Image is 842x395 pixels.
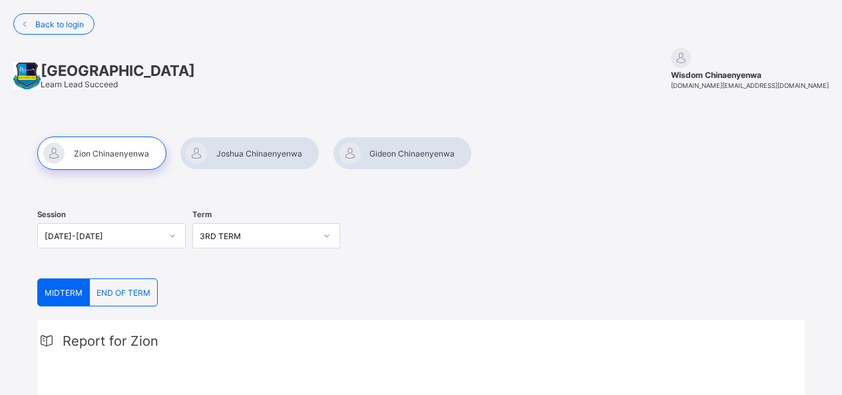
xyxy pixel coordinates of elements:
img: default.svg [671,48,691,68]
img: School logo [13,63,41,89]
span: MIDTERM [45,288,83,298]
span: Term [192,210,212,219]
div: [DATE]-[DATE] [45,231,161,241]
span: Back to login [35,19,84,29]
span: END OF TERM [97,288,150,298]
span: [GEOGRAPHIC_DATA] [41,62,195,79]
span: Learn Lead Succeed [41,79,118,89]
span: Report for Zion [63,333,158,349]
span: Session [37,210,66,219]
span: [DOMAIN_NAME][EMAIL_ADDRESS][DOMAIN_NAME] [671,82,829,89]
div: 3RD TERM [200,231,316,241]
span: Wisdom Chinaenyenwa [671,70,829,80]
